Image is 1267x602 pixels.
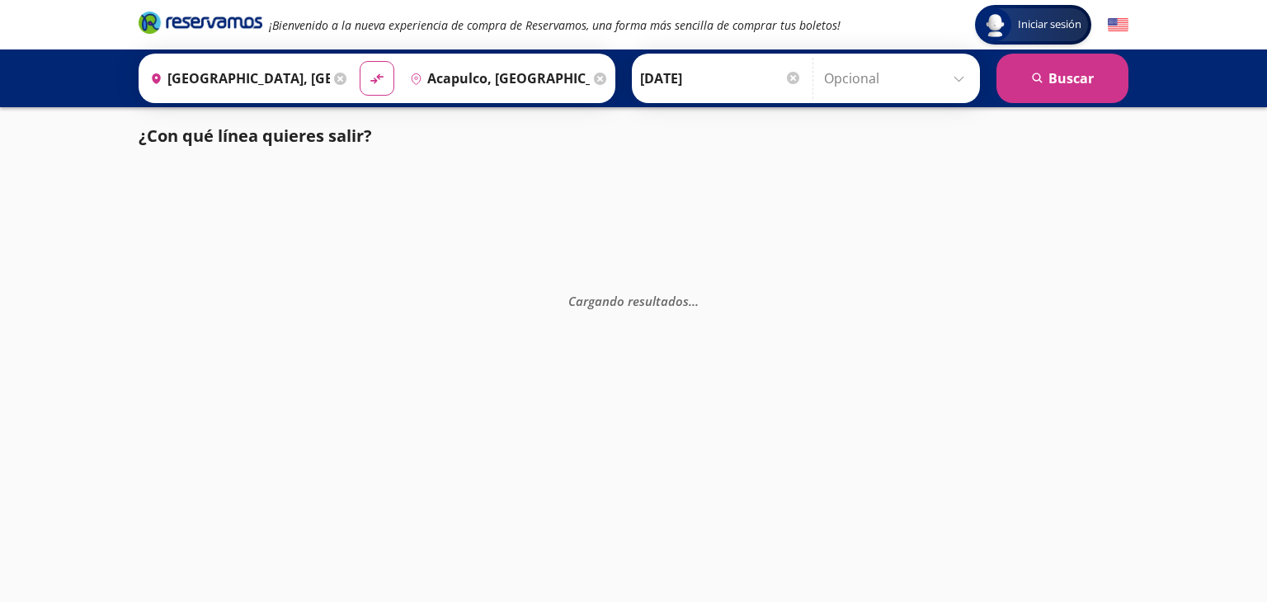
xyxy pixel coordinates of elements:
[824,58,972,99] input: Opcional
[640,58,802,99] input: Elegir Fecha
[1011,16,1088,33] span: Iniciar sesión
[139,124,372,148] p: ¿Con qué línea quieres salir?
[269,17,841,33] em: ¡Bienvenido a la nueva experiencia de compra de Reservamos, una forma más sencilla de comprar tus...
[403,58,590,99] input: Buscar Destino
[568,293,699,309] em: Cargando resultados
[144,58,330,99] input: Buscar Origen
[695,293,699,309] span: .
[1108,15,1128,35] button: English
[689,293,692,309] span: .
[139,10,262,40] a: Brand Logo
[996,54,1128,103] button: Buscar
[139,10,262,35] i: Brand Logo
[692,293,695,309] span: .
